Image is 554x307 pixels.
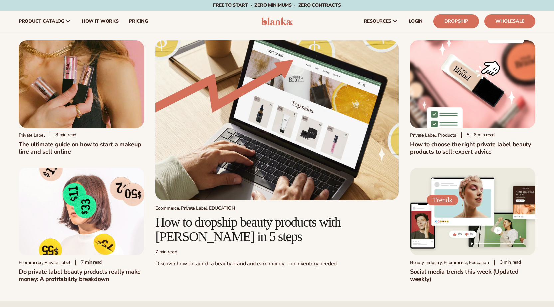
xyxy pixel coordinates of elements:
span: Free to start · ZERO minimums · ZERO contracts [213,2,341,8]
a: Wholesale [484,14,535,28]
img: Person holding branded make up with a solid pink background [19,40,144,128]
img: Private Label Beauty Products Click [410,40,535,128]
a: Growing money with ecommerce Ecommerce, Private Label, EDUCATION How to dropship beauty products ... [155,40,399,273]
h2: Do private label beauty products really make money: A profitability breakdown [19,268,144,283]
div: Private label [19,132,44,138]
a: LOGIN [403,11,428,32]
span: LOGIN [409,19,423,24]
p: Discover how to launch a beauty brand and earn money—no inventory needed. [155,260,399,267]
h2: How to choose the right private label beauty products to sell: expert advice [410,141,535,155]
span: product catalog [19,19,64,24]
span: pricing [129,19,148,24]
h1: The ultimate guide on how to start a makeup line and sell online [19,141,144,155]
span: resources [364,19,391,24]
div: Private Label, Products [410,132,456,138]
div: Beauty Industry, Ecommerce, Education [410,260,489,265]
div: Ecommerce, Private Label, EDUCATION [155,205,399,211]
a: Social media trends this week (Updated weekly) Beauty Industry, Ecommerce, Education 3 min readSo... [410,168,535,283]
a: pricing [124,11,153,32]
div: Ecommerce, Private Label [19,260,70,265]
h2: How to dropship beauty products with [PERSON_NAME] in 5 steps [155,215,399,244]
div: 8 min read [50,132,76,138]
a: resources [359,11,403,32]
a: Private Label Beauty Products Click Private Label, Products 5 - 6 min readHow to choose the right... [410,40,535,155]
div: 5 - 6 min read [461,132,495,138]
img: Social media trends this week (Updated weekly) [410,168,535,255]
img: Profitability of private label company [19,168,144,255]
img: logo [261,17,293,25]
a: Person holding branded make up with a solid pink background Private label 8 min readThe ultimate ... [19,40,144,155]
span: How It Works [82,19,119,24]
img: Growing money with ecommerce [155,40,399,200]
h2: Social media trends this week (Updated weekly) [410,268,535,283]
a: How It Works [76,11,124,32]
a: Profitability of private label company Ecommerce, Private Label 7 min readDo private label beauty... [19,168,144,283]
div: 7 min read [75,260,102,265]
a: product catalog [13,11,76,32]
div: 7 min read [155,249,399,255]
div: 3 min read [494,260,521,265]
a: Dropship [433,14,479,28]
